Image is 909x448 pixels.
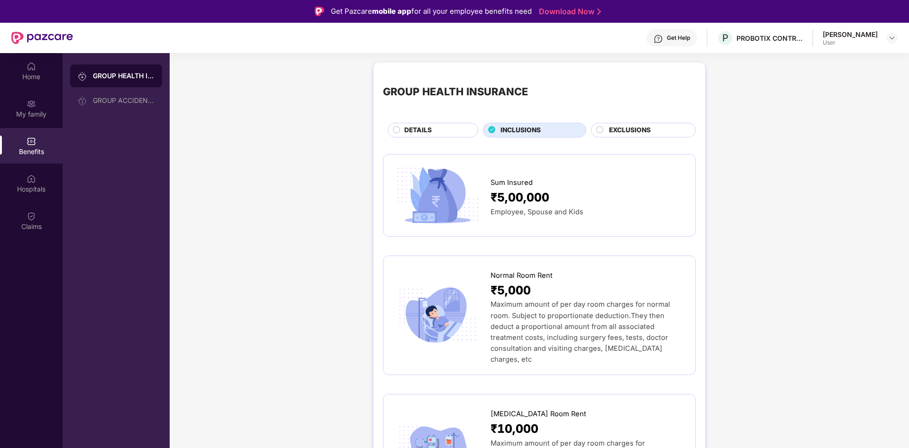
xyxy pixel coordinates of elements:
img: svg+xml;base64,PHN2ZyBpZD0iSG9tZSIgeG1sbnM9Imh0dHA6Ly93d3cudzMub3JnLzIwMDAvc3ZnIiB3aWR0aD0iMjAiIG... [27,62,36,71]
span: DETAILS [404,125,432,136]
span: Maximum amount of per day room charges for normal room. Subject to proportionate deduction.They t... [491,300,670,363]
div: Get Pazcare for all your employee benefits need [331,6,532,17]
span: [MEDICAL_DATA] Room Rent [491,409,586,420]
span: Normal Room Rent [491,270,553,281]
span: ₹10,000 [491,420,538,438]
strong: mobile app [372,7,411,16]
span: Sum Insured [491,177,533,188]
span: ₹5,00,000 [491,188,549,207]
img: Logo [315,7,324,16]
img: Stroke [597,7,601,17]
span: INCLUSIONS [500,125,541,136]
div: PROBOTIX CONTROL SYSTEM INDIA PRIVATE LIMITED [736,34,803,43]
img: New Pazcare Logo [11,32,73,44]
span: Employee, Spouse and Kids [491,208,583,216]
img: svg+xml;base64,PHN2ZyB3aWR0aD0iMjAiIGhlaWdodD0iMjAiIHZpZXdCb3g9IjAgMCAyMCAyMCIgZmlsbD0ibm9uZSIgeG... [78,72,87,81]
span: EXCLUSIONS [609,125,651,136]
div: [PERSON_NAME] [823,30,878,39]
div: GROUP HEALTH INSURANCE [383,83,528,100]
div: User [823,39,878,46]
img: svg+xml;base64,PHN2ZyBpZD0iRHJvcGRvd24tMzJ4MzIiIHhtbG5zPSJodHRwOi8vd3d3LnczLm9yZy8yMDAwL3N2ZyIgd2... [888,34,896,42]
div: GROUP HEALTH INSURANCE [93,71,155,81]
a: Download Now [539,7,598,17]
img: svg+xml;base64,PHN2ZyBpZD0iQ2xhaW0iIHhtbG5zPSJodHRwOi8vd3d3LnczLm9yZy8yMDAwL3N2ZyIgd2lkdGg9IjIwIi... [27,211,36,221]
span: ₹5,000 [491,281,531,300]
div: Get Help [667,34,690,42]
div: GROUP ACCIDENTAL INSURANCE [93,97,155,104]
img: svg+xml;base64,PHN2ZyB3aWR0aD0iMjAiIGhlaWdodD0iMjAiIHZpZXdCb3g9IjAgMCAyMCAyMCIgZmlsbD0ibm9uZSIgeG... [27,99,36,109]
img: svg+xml;base64,PHN2ZyBpZD0iQmVuZWZpdHMiIHhtbG5zPSJodHRwOi8vd3d3LnczLm9yZy8yMDAwL3N2ZyIgd2lkdGg9Ij... [27,137,36,146]
img: svg+xml;base64,PHN2ZyBpZD0iSG9zcGl0YWxzIiB4bWxucz0iaHR0cDovL3d3dy53My5vcmcvMjAwMC9zdmciIHdpZHRoPS... [27,174,36,183]
img: svg+xml;base64,PHN2ZyB3aWR0aD0iMjAiIGhlaWdodD0iMjAiIHZpZXdCb3g9IjAgMCAyMCAyMCIgZmlsbD0ibm9uZSIgeG... [78,96,87,106]
span: P [722,32,728,44]
img: svg+xml;base64,PHN2ZyBpZD0iSGVscC0zMngzMiIgeG1sbnM9Imh0dHA6Ly93d3cudzMub3JnLzIwMDAvc3ZnIiB3aWR0aD... [654,34,663,44]
img: icon [393,284,482,347]
img: icon [393,164,482,227]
